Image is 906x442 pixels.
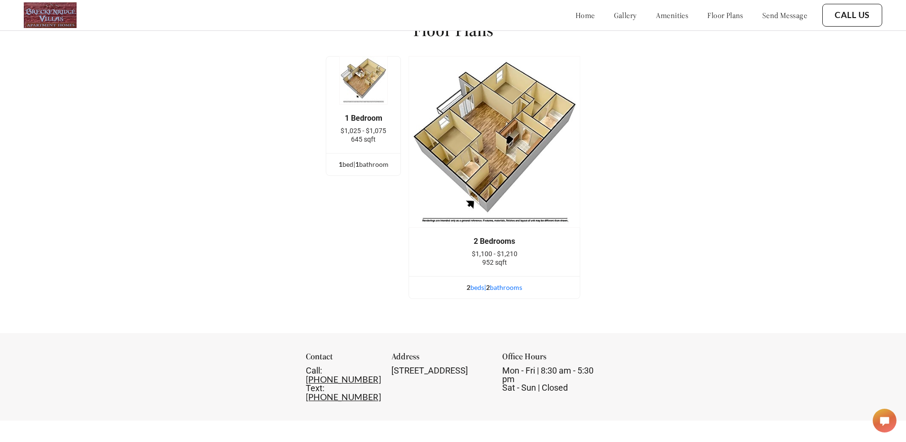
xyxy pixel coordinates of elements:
div: bed s | bathroom s [409,282,580,293]
span: 1 [355,160,359,168]
a: amenities [656,10,689,20]
a: Call Us [835,10,870,20]
span: 2 [486,283,490,291]
a: gallery [614,10,637,20]
span: Sat - Sun | Closed [502,383,568,393]
img: example [339,56,388,105]
span: 952 sqft [482,259,507,266]
span: Text: [306,383,324,393]
span: $1,100 - $1,210 [472,250,517,258]
span: 2 [467,283,470,291]
a: home [575,10,595,20]
span: 645 sqft [351,135,376,143]
a: [PHONE_NUMBER] [306,392,381,402]
div: Office Hours [502,352,601,366]
img: logo.png [24,2,77,28]
a: floor plans [707,10,743,20]
div: 1 Bedroom [341,114,386,123]
h1: Floor Plans [413,19,493,41]
div: [STREET_ADDRESS] [391,366,490,375]
div: Address [391,352,490,366]
div: Mon - Fri | 8:30 am - 5:30 pm [502,366,601,392]
span: $1,025 - $1,075 [341,127,386,135]
a: send message [762,10,807,20]
img: example [409,56,580,228]
span: 1 [339,160,342,168]
div: 2 Bedrooms [423,237,565,246]
div: Contact [306,352,380,366]
span: Call: [306,365,322,375]
a: [PHONE_NUMBER] [306,374,381,384]
div: bed | bathroom [326,159,400,170]
button: Call Us [822,4,882,27]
